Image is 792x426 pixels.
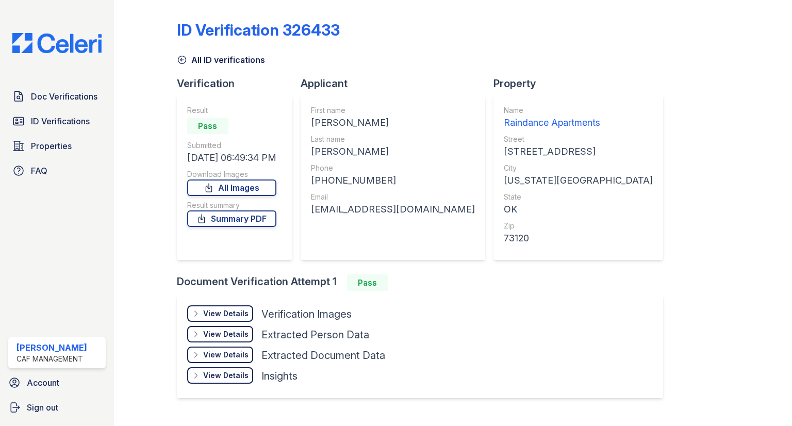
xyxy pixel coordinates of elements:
a: Doc Verifications [8,86,106,107]
a: Properties [8,136,106,156]
div: [PERSON_NAME] [311,144,475,159]
div: ID Verification 326433 [177,21,340,39]
iframe: chat widget [749,385,782,416]
div: Phone [311,163,475,173]
a: ID Verifications [8,111,106,132]
div: Verification [177,76,301,91]
div: [PHONE_NUMBER] [311,173,475,188]
div: [EMAIL_ADDRESS][DOMAIN_NAME] [311,202,475,217]
div: State [504,192,653,202]
a: Summary PDF [187,210,276,227]
div: Result summary [187,200,276,210]
span: Doc Verifications [31,90,97,103]
div: Submitted [187,140,276,151]
div: Result [187,105,276,116]
div: Download Images [187,169,276,179]
span: FAQ [31,165,47,177]
div: View Details [203,370,249,381]
div: Raindance Apartments [504,116,653,130]
div: View Details [203,350,249,360]
span: Account [27,376,59,389]
div: 73120 [504,231,653,245]
div: [PERSON_NAME] [16,341,87,354]
div: Name [504,105,653,116]
div: View Details [203,308,249,319]
div: Property [493,76,671,91]
div: Last name [311,134,475,144]
div: Document Verification Attempt 1 [177,274,671,291]
div: Verification Images [261,307,352,321]
img: CE_Logo_Blue-a8612792a0a2168367f1c8372b55b34899dd931a85d93a1a3d3e32e68fde9ad4.png [4,33,110,53]
a: Account [4,372,110,393]
span: Properties [31,140,72,152]
div: First name [311,105,475,116]
span: Sign out [27,401,58,414]
div: Street [504,134,653,144]
div: Insights [261,369,298,383]
div: Email [311,192,475,202]
div: OK [504,202,653,217]
div: [PERSON_NAME] [311,116,475,130]
div: Pass [347,274,388,291]
div: Applicant [301,76,493,91]
div: [DATE] 06:49:34 PM [187,151,276,165]
span: ID Verifications [31,115,90,127]
div: [US_STATE][GEOGRAPHIC_DATA] [504,173,653,188]
div: CAF Management [16,354,87,364]
div: [STREET_ADDRESS] [504,144,653,159]
div: Pass [187,118,228,134]
div: Zip [504,221,653,231]
a: FAQ [8,160,106,181]
a: All Images [187,179,276,196]
a: Name Raindance Apartments [504,105,653,130]
div: View Details [203,329,249,339]
a: All ID verifications [177,54,265,66]
a: Sign out [4,397,110,418]
div: Extracted Person Data [261,327,369,342]
div: Extracted Document Data [261,348,385,363]
div: City [504,163,653,173]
